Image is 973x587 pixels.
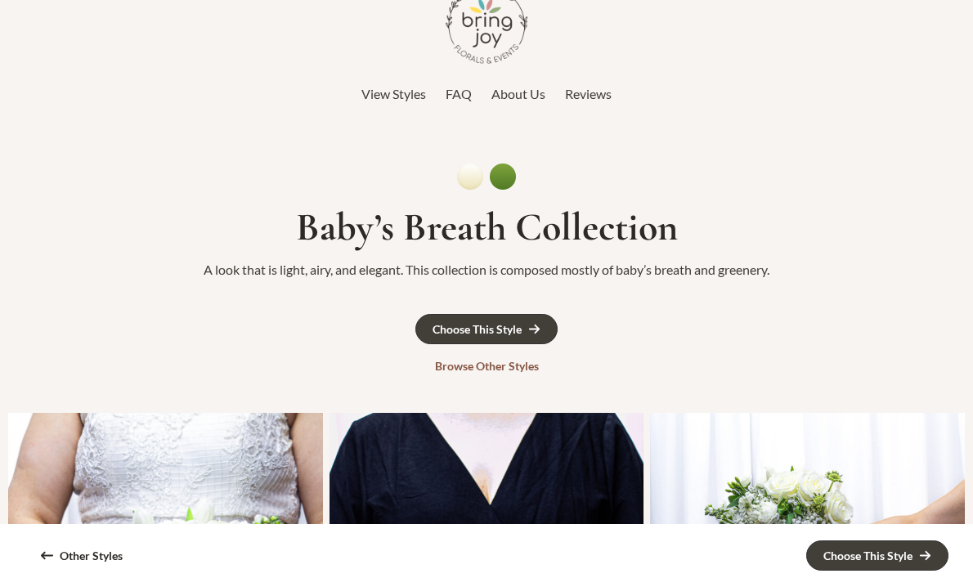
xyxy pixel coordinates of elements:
a: Choose This Style [415,314,558,344]
a: Choose This Style [806,540,948,571]
a: View Styles [361,82,426,106]
span: About Us [491,86,545,101]
a: Browse Other Styles [419,352,555,380]
div: Choose This Style [433,324,522,335]
div: Browse Other Styles [435,361,539,372]
a: Reviews [565,82,612,106]
a: Other Styles [25,541,139,570]
span: FAQ [446,86,472,101]
nav: Top Header Menu [8,82,965,106]
span: View Styles [361,86,426,101]
div: Other Styles [60,550,123,562]
a: About Us [491,82,545,106]
a: FAQ [446,82,472,106]
span: Reviews [565,86,612,101]
div: Choose This Style [823,550,912,562]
